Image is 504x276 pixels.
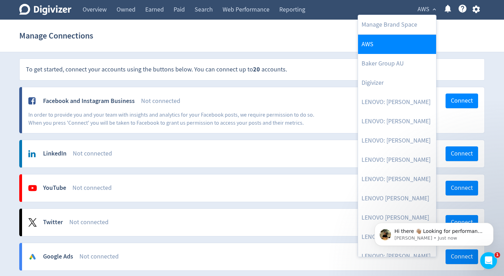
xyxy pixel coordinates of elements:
[358,150,436,170] a: LENOVO: [PERSON_NAME]
[364,208,504,257] iframe: Intercom notifications message
[358,54,436,73] a: Baker Group AU
[358,73,436,92] a: Digivizer
[358,247,436,266] a: LENOVO: [PERSON_NAME]
[358,92,436,112] a: LENOVO: [PERSON_NAME]
[358,189,436,208] a: LENOVO [PERSON_NAME]
[358,131,436,150] a: LENOVO: [PERSON_NAME]
[358,35,436,54] a: AWS
[495,252,500,258] span: 1
[358,227,436,247] a: LENOVO [PERSON_NAME]
[358,15,436,34] a: Manage Brand Space
[358,170,436,189] a: LENOVO: [PERSON_NAME]
[480,252,497,269] iframe: Intercom live chat
[358,208,436,227] a: LENOVO [PERSON_NAME]
[358,112,436,131] a: LENOVO: [PERSON_NAME]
